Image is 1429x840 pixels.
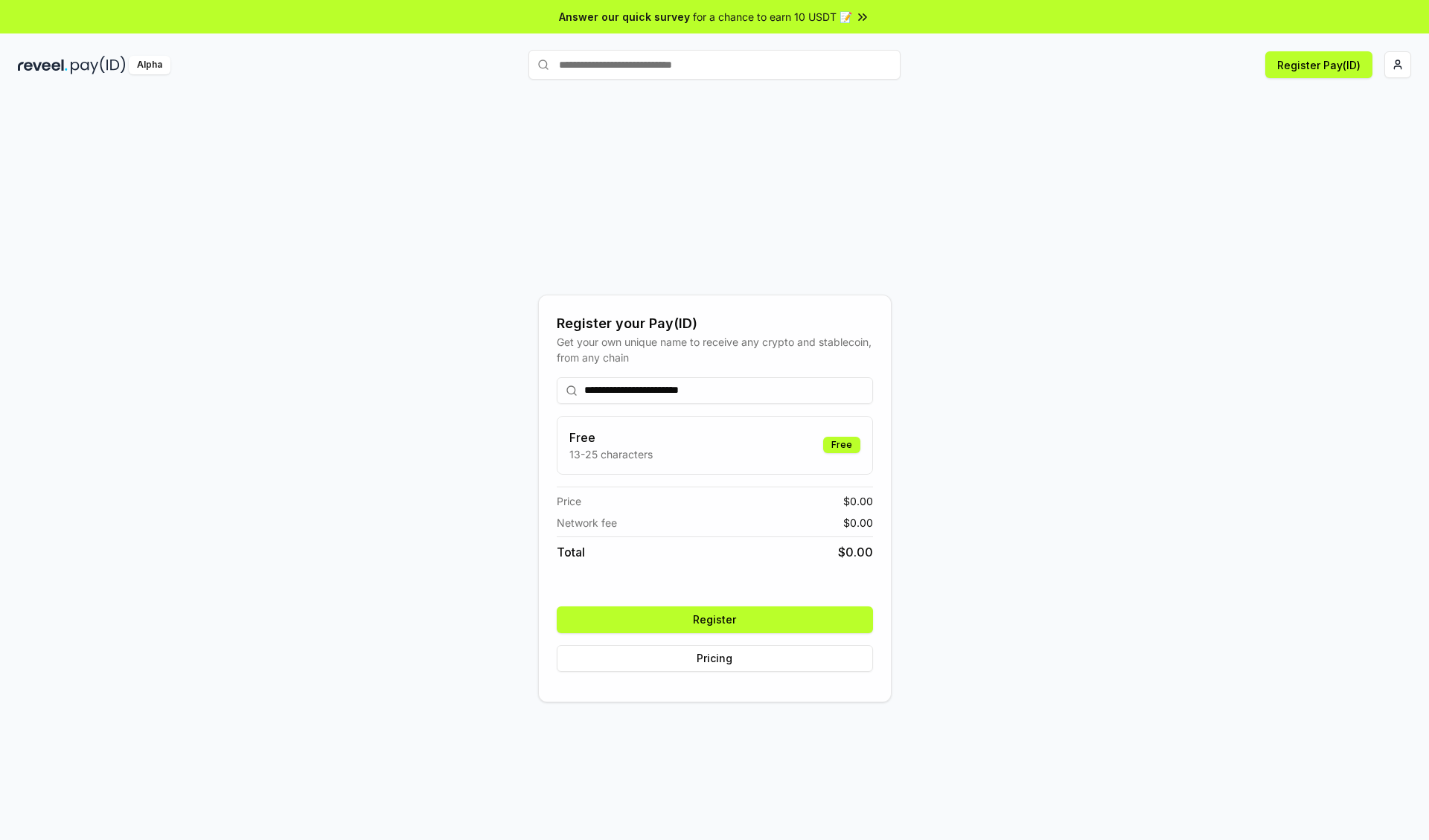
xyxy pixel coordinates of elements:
[71,56,126,74] img: pay_id
[823,437,860,453] div: Free
[569,429,653,446] h3: Free
[557,606,873,633] button: Register
[557,493,581,509] span: Price
[569,446,653,462] p: 13-25 characters
[129,56,170,74] div: Alpha
[557,313,873,334] div: Register your Pay(ID)
[557,334,873,365] div: Get your own unique name to receive any crypto and stablecoin, from any chain
[843,493,873,509] span: $ 0.00
[557,543,585,561] span: Total
[557,515,617,530] span: Network fee
[843,515,873,530] span: $ 0.00
[557,645,873,672] button: Pricing
[1265,51,1372,78] button: Register Pay(ID)
[838,543,873,561] span: $ 0.00
[559,9,690,25] span: Answer our quick survey
[693,9,852,25] span: for a chance to earn 10 USDT 📝
[18,56,68,74] img: reveel_dark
